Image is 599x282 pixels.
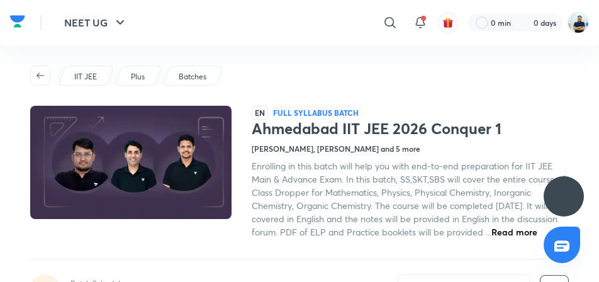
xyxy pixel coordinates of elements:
a: IIT JEE [72,71,99,82]
span: Read more [491,226,537,238]
h4: [PERSON_NAME], [PERSON_NAME] and 5 more [252,143,420,154]
a: Batches [177,71,209,82]
button: NEET UG [57,10,135,35]
h1: Ahmedabad IIT JEE 2026 Conquer 1 [252,120,569,138]
a: Company Logo [10,12,25,34]
a: Plus [129,71,147,82]
span: Enrolling in this batch will help you with end-to-end preparation for IIT JEE Main & Advance Exam... [252,160,566,238]
img: Company Logo [10,12,25,31]
img: streak [518,16,531,29]
button: avatar [438,13,458,33]
img: avatar [442,17,454,28]
img: Thumbnail [28,104,233,220]
p: IIT JEE [74,71,97,82]
img: URVIK PATEL [568,12,589,33]
p: Batches [179,71,206,82]
p: Full Syllabus Batch [273,108,359,118]
img: ttu [556,189,571,204]
p: Plus [131,71,145,82]
span: EN [252,106,268,120]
